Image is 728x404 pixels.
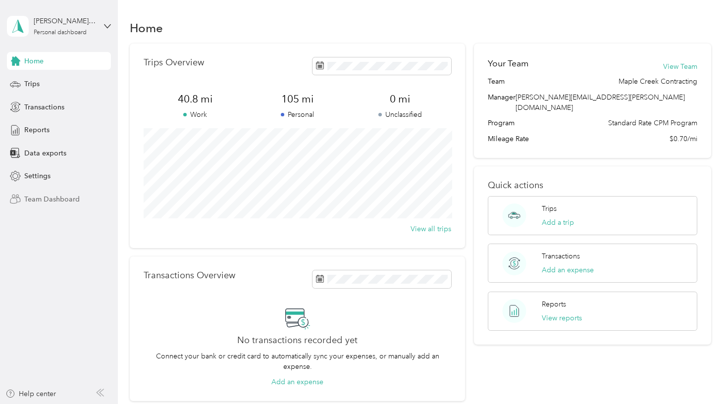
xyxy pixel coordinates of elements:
p: Work [144,109,246,120]
p: Transactions [542,251,580,261]
button: View Team [663,61,697,72]
span: Manager [488,92,516,113]
p: Reports [542,299,566,309]
h1: Home [130,23,163,33]
div: [PERSON_NAME][EMAIL_ADDRESS][PERSON_NAME][DOMAIN_NAME] [34,16,96,26]
iframe: Everlance-gr Chat Button Frame [673,349,728,404]
button: View all trips [411,224,451,234]
button: View reports [542,313,582,323]
span: 0 mi [349,92,451,106]
p: Unclassified [349,109,451,120]
span: Transactions [24,102,64,112]
span: $0.70/mi [670,134,697,144]
p: Connect your bank or credit card to automatically sync your expenses, or manually add an expense. [144,351,451,372]
p: Trips [542,203,557,214]
h2: Your Team [488,57,528,70]
p: Personal [246,109,349,120]
span: 40.8 mi [144,92,246,106]
span: Program [488,118,515,128]
span: Team Dashboard [24,194,80,204]
span: Data exports [24,148,66,158]
span: Maple Creek Contracting [619,76,697,87]
p: Trips Overview [144,57,204,68]
h2: No transactions recorded yet [237,335,358,346]
span: 105 mi [246,92,349,106]
button: Add an expense [542,265,594,275]
p: Quick actions [488,180,697,191]
span: Reports [24,125,50,135]
button: Add a trip [542,217,574,228]
span: Home [24,56,44,66]
span: [PERSON_NAME][EMAIL_ADDRESS][PERSON_NAME][DOMAIN_NAME] [516,93,685,112]
span: Mileage Rate [488,134,529,144]
span: Trips [24,79,40,89]
span: Team [488,76,505,87]
span: Settings [24,171,51,181]
div: Personal dashboard [34,30,87,36]
button: Add an expense [271,377,323,387]
p: Transactions Overview [144,270,235,281]
button: Help center [5,389,56,399]
span: Standard Rate CPM Program [608,118,697,128]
